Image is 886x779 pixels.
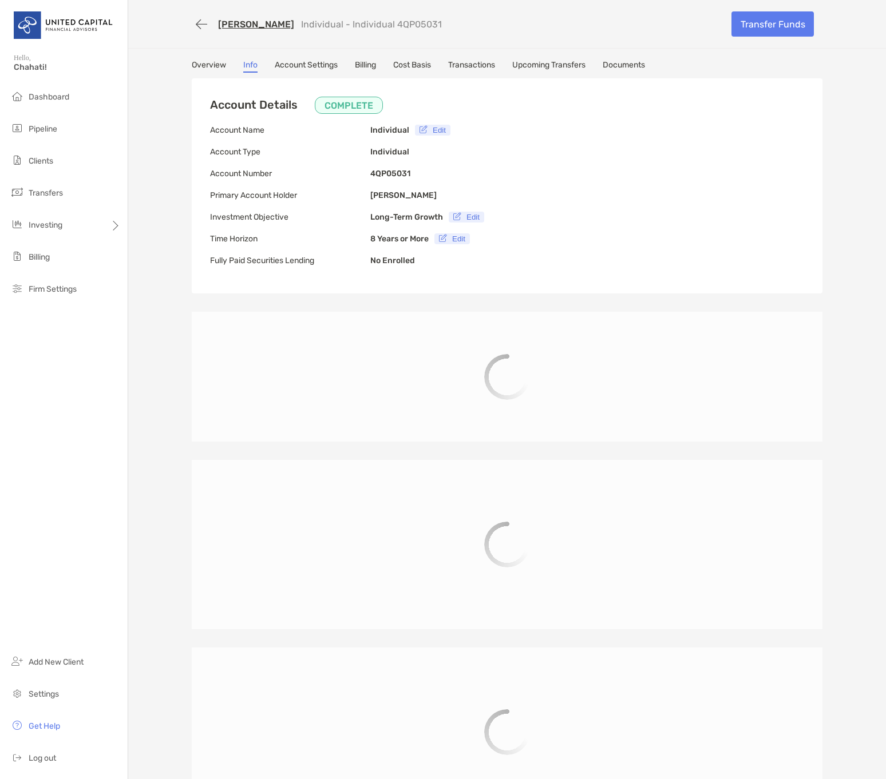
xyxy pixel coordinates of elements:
a: Upcoming Transfers [512,60,586,73]
a: Transfer Funds [731,11,814,37]
p: Account Name [210,123,370,137]
a: Documents [603,60,645,73]
span: Billing [29,252,50,262]
b: No Enrolled [370,256,415,265]
b: [PERSON_NAME] [370,190,437,200]
button: Edit [449,212,484,222]
img: get-help icon [10,718,24,732]
img: dashboard icon [10,89,24,103]
p: Account Number [210,166,370,181]
img: logout icon [10,750,24,764]
span: Add New Client [29,657,84,667]
span: Investing [29,220,62,230]
button: Edit [415,125,450,136]
img: settings icon [10,686,24,700]
p: COMPLETE [325,98,373,113]
span: Firm Settings [29,284,77,294]
b: Long-Term Growth [370,212,443,222]
img: firm-settings icon [10,281,24,295]
a: Account Settings [275,60,338,73]
h3: Account Details [210,97,383,114]
a: Info [243,60,258,73]
span: Log out [29,753,56,763]
img: billing icon [10,249,24,263]
b: 8 Years or More [370,234,429,244]
span: Dashboard [29,92,69,102]
img: transfers icon [10,185,24,199]
p: Primary Account Holder [210,188,370,202]
span: Clients [29,156,53,166]
button: Edit [434,233,470,244]
b: Individual [370,125,409,135]
span: Get Help [29,721,60,731]
img: investing icon [10,217,24,231]
span: Transfers [29,188,63,198]
p: Investment Objective [210,210,370,224]
img: pipeline icon [10,121,24,135]
img: United Capital Logo [14,5,114,46]
b: 4QP05031 [370,169,410,178]
a: Overview [192,60,226,73]
b: Individual [370,147,409,157]
p: Fully Paid Securities Lending [210,253,370,268]
p: Account Type [210,145,370,159]
a: [PERSON_NAME] [218,19,294,30]
a: Cost Basis [393,60,431,73]
p: Individual - Individual 4QP05031 [301,19,442,30]
img: clients icon [10,153,24,167]
p: Time Horizon [210,232,370,246]
img: add_new_client icon [10,654,24,668]
span: Chahati! [14,62,121,72]
a: Billing [355,60,376,73]
span: Pipeline [29,124,57,134]
a: Transactions [448,60,495,73]
span: Settings [29,689,59,699]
